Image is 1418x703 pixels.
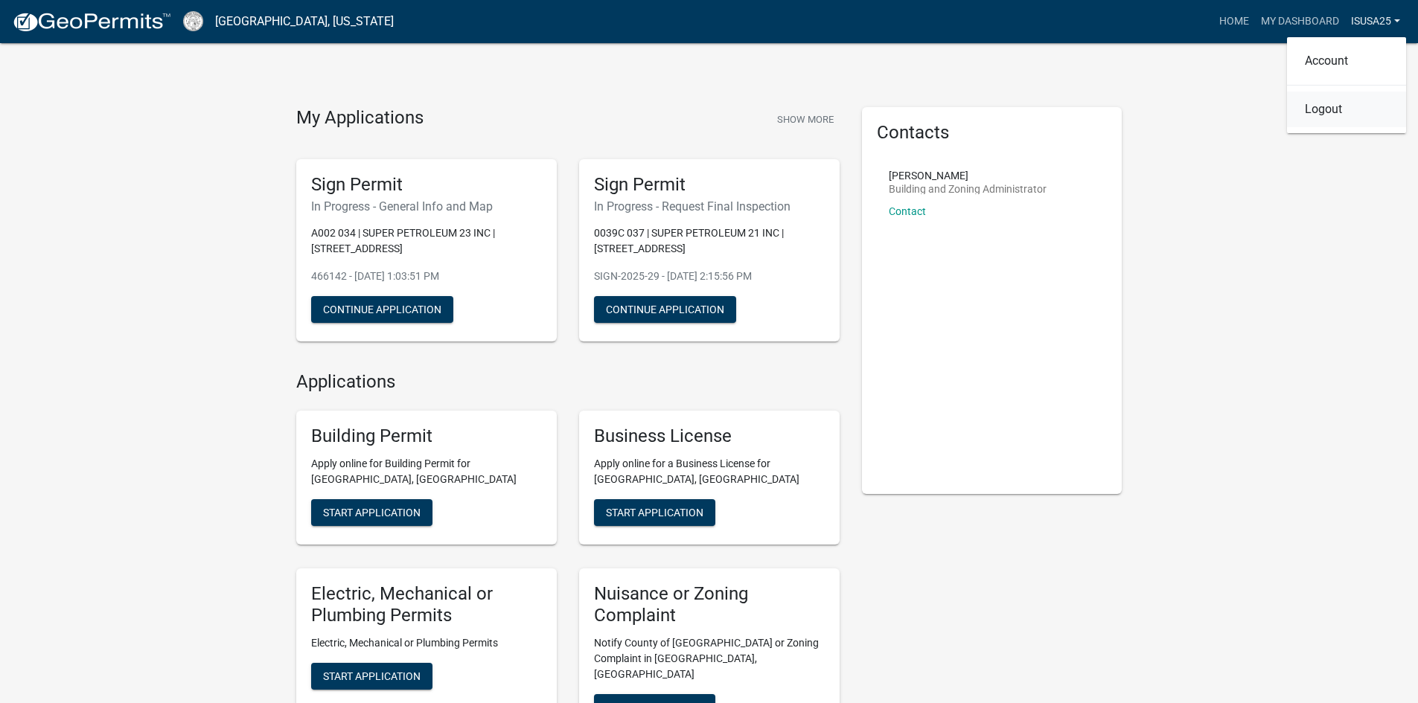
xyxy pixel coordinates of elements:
button: Start Application [311,499,432,526]
a: Account [1287,43,1406,79]
a: My Dashboard [1255,7,1345,36]
a: [GEOGRAPHIC_DATA], [US_STATE] [215,9,394,34]
h5: Nuisance or Zoning Complaint [594,583,825,626]
button: Continue Application [311,296,453,323]
h5: Business License [594,426,825,447]
h5: Electric, Mechanical or Plumbing Permits [311,583,542,626]
p: 0039C 037 | SUPER PETROLEUM 21 INC | [STREET_ADDRESS] [594,225,825,257]
span: Start Application [323,670,421,681]
p: Notify County of [GEOGRAPHIC_DATA] or Zoning Complaint in [GEOGRAPHIC_DATA], [GEOGRAPHIC_DATA] [594,635,825,682]
span: Start Application [606,507,703,519]
h6: In Progress - General Info and Map [311,199,542,214]
h4: My Applications [296,107,424,129]
button: Start Application [594,499,715,526]
h5: Building Permit [311,426,542,447]
img: Cook County, Georgia [183,11,203,31]
div: Isusa25 [1287,37,1406,133]
h6: In Progress - Request Final Inspection [594,199,825,214]
p: 466142 - [DATE] 1:03:51 PM [311,269,542,284]
h5: Sign Permit [311,174,542,196]
p: [PERSON_NAME] [889,170,1047,181]
button: Start Application [311,663,432,690]
button: Continue Application [594,296,736,323]
button: Show More [771,107,840,132]
a: Isusa25 [1345,7,1406,36]
p: Apply online for Building Permit for [GEOGRAPHIC_DATA], [GEOGRAPHIC_DATA] [311,456,542,487]
h5: Contacts [877,122,1108,144]
a: Home [1213,7,1255,36]
a: Logout [1287,92,1406,127]
span: Start Application [323,507,421,519]
p: A002 034 | SUPER PETROLEUM 23 INC | [STREET_ADDRESS] [311,225,542,257]
a: Contact [889,205,926,217]
p: Apply online for a Business License for [GEOGRAPHIC_DATA], [GEOGRAPHIC_DATA] [594,456,825,487]
p: Building and Zoning Administrator [889,184,1047,194]
h4: Applications [296,371,840,393]
p: Electric, Mechanical or Plumbing Permits [311,635,542,651]
p: SIGN-2025-29 - [DATE] 2:15:56 PM [594,269,825,284]
h5: Sign Permit [594,174,825,196]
